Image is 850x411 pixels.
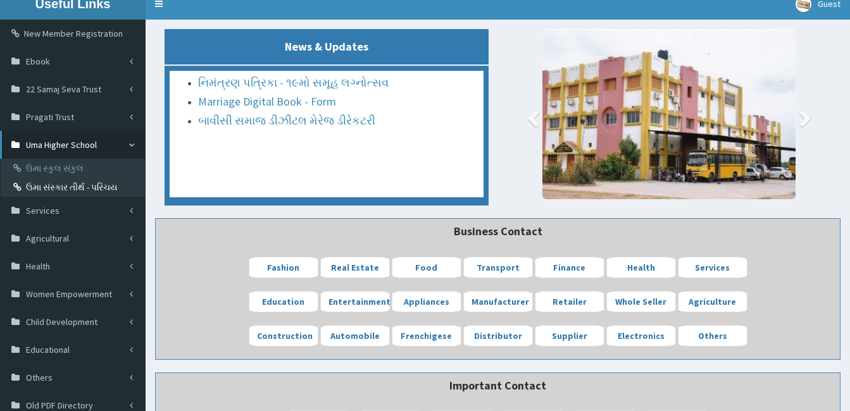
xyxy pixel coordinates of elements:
a: Marriage Digital Book - Form [198,93,336,107]
a: ઉમા સ્કુલ સંકુલ [4,159,145,178]
span: Ebook [26,56,50,67]
span: Agricultural [26,233,69,244]
b: Whole Seller [615,296,666,307]
b: Education [262,296,304,307]
img: image [542,29,796,199]
a: Health [606,257,676,278]
a: Real Estate [320,257,390,278]
a: Automobile [320,325,390,347]
a: Education [249,291,318,312]
b: Business Contact [454,224,542,238]
b: Distributor [474,330,522,341]
b: Automobile [330,330,380,341]
b: Real Estate [331,262,379,273]
a: ઉમા સંસ્કાર તીર્થ - પરિચય [4,178,145,197]
b: News & Updates [285,39,368,54]
a: Appliances [392,291,461,312]
b: Food [415,262,437,273]
a: Supplier [535,325,604,347]
span: Services [26,205,59,216]
a: Transport [463,257,533,278]
b: Entertainment [328,296,391,307]
a: Entertainment [320,291,390,312]
span: Old PDF Directory [26,400,93,411]
b: Retailer [553,296,587,307]
b: Important Contact [449,378,546,393]
b: Services [695,262,730,273]
b: Others [698,330,727,341]
span: Women Empowerment [26,288,112,300]
span: 22 Samaj Seva Trust [26,83,101,95]
b: Electronics [618,330,665,341]
a: Electronics [606,325,676,347]
b: Frenchigese [401,330,452,341]
b: Fashion [267,262,299,273]
b: Construction [257,330,313,341]
span: Educational [26,344,70,355]
b: Agriculture [689,296,736,307]
a: બાવીસી સમાજ ડીઝીટલ મેરેજ ડીરેકટરી [198,112,375,126]
a: Finance [535,257,604,278]
b: Health [627,262,655,273]
a: Services [678,257,747,278]
a: Manufacturer [463,291,533,312]
span: Child Development [26,316,97,328]
b: Appliances [404,296,449,307]
a: Retailer [535,291,604,312]
a: Whole Seller [606,291,676,312]
b: Finance [553,262,585,273]
a: Distributor [463,325,533,347]
b: Transport [477,262,520,273]
a: Construction [249,325,318,347]
a: Frenchigese [392,325,461,347]
span: Uma Higher School [26,139,97,150]
b: Supplier [552,330,587,341]
a: નિમંત્રણ પત્રિકા - ૧૯મો સમૂહ લગ્નોત્સવ [198,74,389,89]
a: Agriculture [678,291,747,312]
a: Fashion [249,257,318,278]
span: Others [26,372,53,383]
a: Food [392,257,461,278]
b: Manufacturer [472,296,529,307]
a: Others [678,325,747,347]
span: Health [26,261,50,272]
span: Pragati Trust [26,111,74,123]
